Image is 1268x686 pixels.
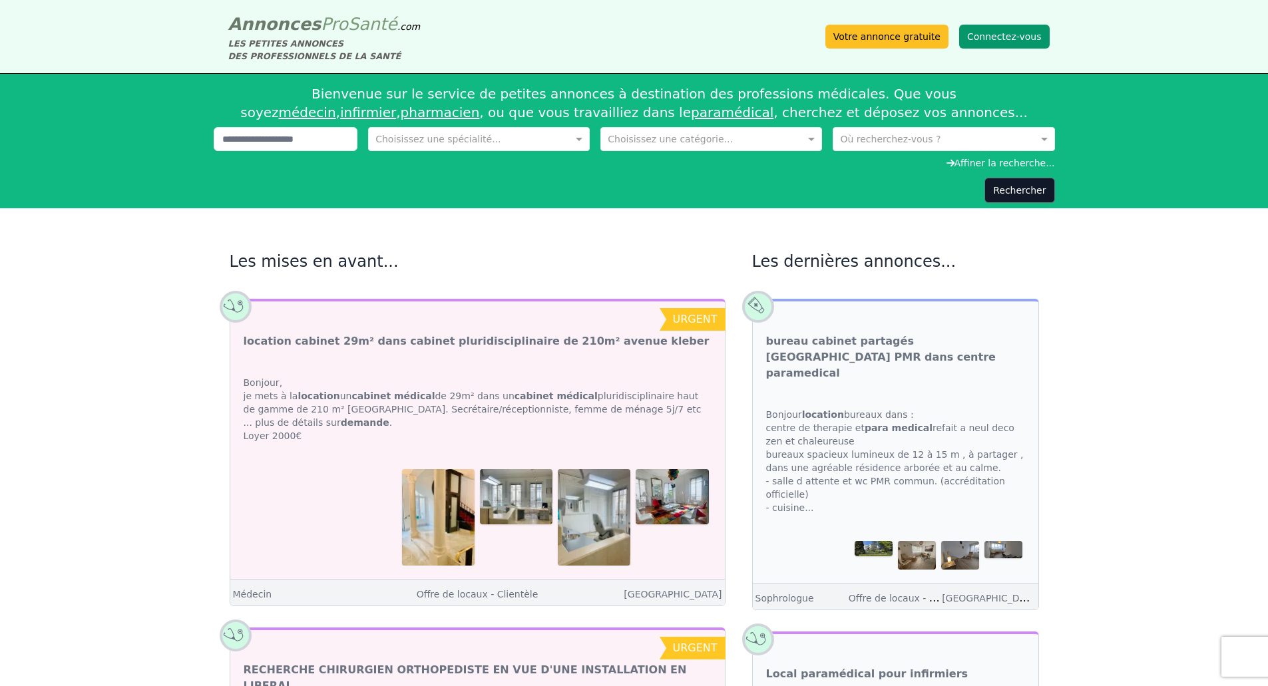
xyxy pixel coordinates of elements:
[766,666,968,682] a: Local paramédical pour infirmiers
[942,592,1062,604] a: [GEOGRAPHIC_DATA] (34)
[230,251,726,272] h2: Les mises en avant...
[341,417,389,428] strong: demande
[228,14,421,34] a: AnnoncesProSanté.com
[480,469,552,524] img: location cabinet 29m² dans cabinet pluridisciplinaire de 210m² avenue kleber
[558,469,630,566] img: location cabinet 29m² dans cabinet pluridisciplinaire de 210m² avenue kleber
[397,21,420,32] span: .com
[941,541,979,570] img: bureau cabinet partagés Montpellier PMR dans centre paramedical
[766,333,1025,381] a: bureau cabinet partagés [GEOGRAPHIC_DATA] PMR dans centre paramedical
[298,391,339,401] strong: location
[672,641,717,654] span: urgent
[672,313,717,325] span: urgent
[340,104,396,120] a: infirmier
[230,363,725,456] div: Bonjour, je mets à la un de 29m² dans un pluridisciplinaire haut de gamme de 210 m² [GEOGRAPHIC_D...
[691,104,773,120] a: paramédical
[351,391,435,401] strong: cabinet médical
[233,589,272,600] a: Médecin
[865,423,933,433] strong: para medical
[849,592,970,604] a: Offre de locaux - Clientèle
[348,14,397,34] span: Santé
[636,469,708,524] img: location cabinet 29m² dans cabinet pluridisciplinaire de 210m² avenue kleber
[401,104,480,120] a: pharmacien
[898,541,936,570] img: bureau cabinet partagés Montpellier PMR dans centre paramedical
[855,541,893,556] img: bureau cabinet partagés Montpellier PMR dans centre paramedical
[244,333,710,349] a: location cabinet 29m² dans cabinet pluridisciplinaire de 210m² avenue kleber
[755,593,814,603] a: Sophrologue
[984,541,1022,558] img: bureau cabinet partagés Montpellier PMR dans centre paramedical
[624,589,722,600] a: [GEOGRAPHIC_DATA]
[402,469,475,566] img: location cabinet 29m² dans cabinet pluridisciplinaire de 210m² avenue kleber
[959,25,1050,49] button: Connectez-vous
[984,178,1054,203] button: Rechercher
[752,251,1039,272] h2: Les dernières annonces...
[214,156,1055,170] div: Affiner la recherche...
[321,14,348,34] span: Pro
[417,589,538,600] a: Offre de locaux - Clientèle
[279,104,336,120] a: médecin
[802,409,844,420] strong: location
[825,25,949,49] a: Votre annonce gratuite
[753,395,1038,528] div: Bonjour bureaux dans : centre de therapie et refait a neul deco zen et chaleureuse bureaux spacie...
[515,391,598,401] strong: cabinet médical
[228,14,321,34] span: Annonces
[228,37,421,63] div: LES PETITES ANNONCES DES PROFESSIONNELS DE LA SANTÉ
[214,79,1055,127] div: Bienvenue sur le service de petites annonces à destination des professions médicales. Que vous so...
